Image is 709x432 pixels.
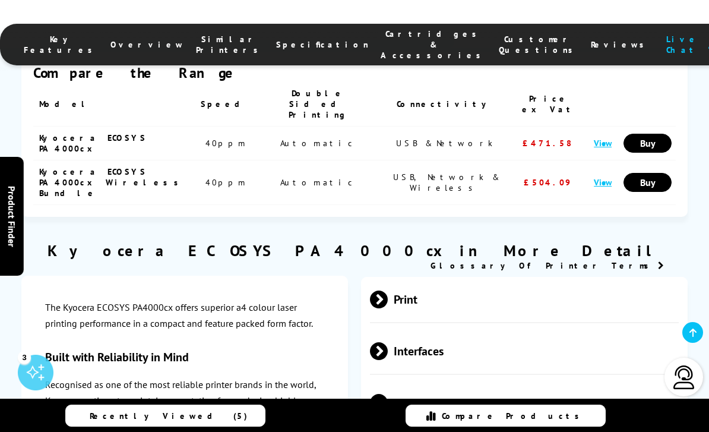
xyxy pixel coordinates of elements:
td: £471.58 [509,127,588,160]
span: Print [370,278,679,322]
td: 40ppm [195,160,258,205]
a: Kyocera ECOSYS PA4000cx [39,133,147,154]
th: Speed [195,82,258,127]
p: The Kyocera ECOSYS PA4000cx offers superior a4 colour laser printing performance in a compact and... [45,299,324,332]
td: USB, Network & Wireless [379,160,510,205]
span: Key Features [24,34,99,55]
th: Double Sided Printing [258,82,378,127]
td: USB & Network [379,127,510,160]
img: user-headset-light.svg [672,365,696,389]
td: Automatic [258,127,378,160]
span: Compare Products [442,411,585,421]
span: Reviews [591,39,650,50]
a: Recently Viewed (5) [65,405,265,427]
th: Price ex Vat [509,82,588,127]
a: View [594,176,612,188]
span: Specification [276,39,369,50]
a: View [594,137,612,149]
a: Kyocera ECOSYS PA4000cx Wireless Bundle [39,166,185,198]
span: Customer Questions [499,34,579,55]
span: Product Finder [6,185,18,247]
a: Glossary Of Printer Terms [431,260,664,271]
span: Interfaces [370,329,679,374]
a: Buy [623,173,672,192]
span: System Specification [370,381,679,425]
span: Similar Printers [196,34,264,55]
h2: Kyocera ECOSYS PA4000cx in More Detail [21,241,688,260]
td: £504.09 [509,160,588,205]
th: Model [33,82,195,127]
td: 40ppm [195,127,258,160]
span: Overview [110,39,184,50]
div: Compare the Range [33,64,676,82]
th: Connectivity [379,82,510,127]
span: Live Chat [662,34,702,55]
td: Automatic [258,160,378,205]
a: Compare Products [406,405,605,427]
a: Buy [623,134,672,153]
h3: Built with Reliability in Mind [45,349,324,365]
div: 3 [18,351,31,364]
span: Recently Viewed (5) [90,411,248,421]
span: Cartridges & Accessories [381,29,487,61]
